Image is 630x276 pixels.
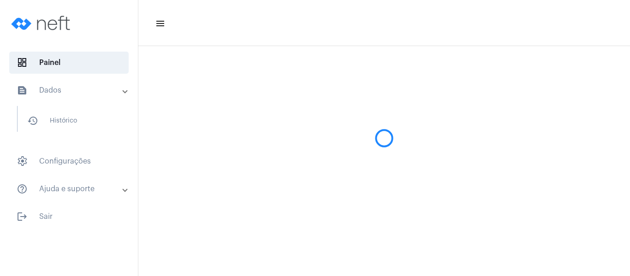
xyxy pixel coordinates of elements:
[7,5,77,41] img: logo-neft-novo-2.png
[17,85,28,96] mat-icon: sidenav icon
[17,183,28,194] mat-icon: sidenav icon
[17,85,123,96] mat-panel-title: Dados
[6,79,138,101] mat-expansion-panel-header: sidenav iconDados
[17,183,123,194] mat-panel-title: Ajuda e suporte
[20,110,117,132] span: Histórico
[17,211,28,222] mat-icon: sidenav icon
[6,101,138,145] div: sidenav iconDados
[17,57,28,68] span: sidenav icon
[6,178,138,200] mat-expansion-panel-header: sidenav iconAjuda e suporte
[9,206,129,228] span: Sair
[9,52,129,74] span: Painel
[27,115,38,126] mat-icon: sidenav icon
[9,150,129,172] span: Configurações
[155,18,164,29] mat-icon: sidenav icon
[17,156,28,167] span: sidenav icon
